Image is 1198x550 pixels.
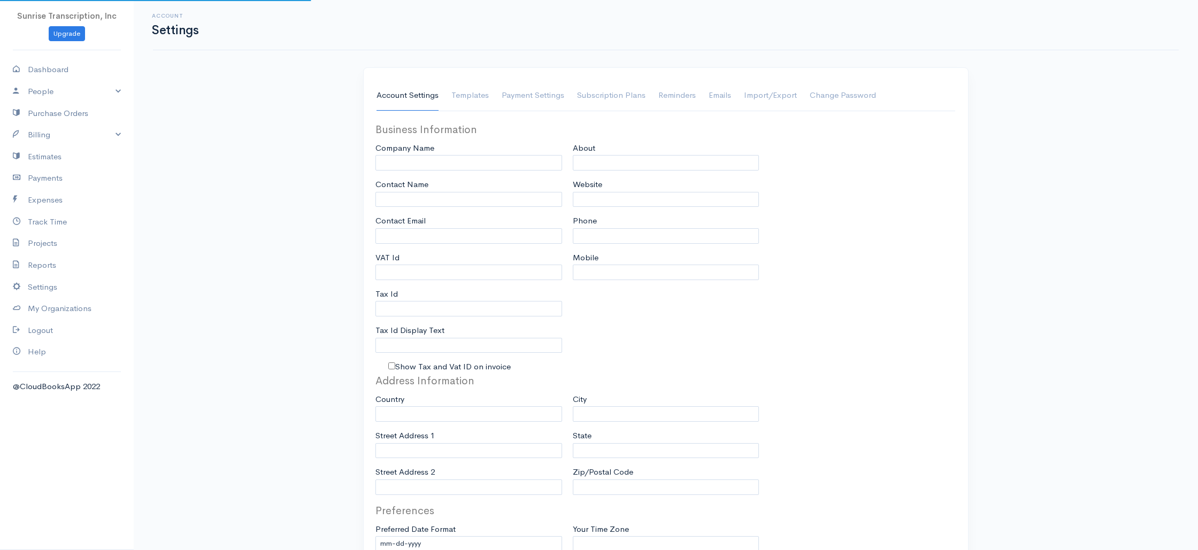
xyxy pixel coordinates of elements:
label: State [573,430,592,442]
a: Import/Export [744,81,797,111]
a: Change Password [810,81,876,111]
label: City [573,393,587,406]
h6: Account [152,13,198,19]
a: Reminders [658,81,696,111]
span: Sunrise Transcription, Inc [17,11,117,21]
label: Street Address 1 [375,430,435,442]
label: Website [573,179,602,191]
label: Zip/Postal Code [573,466,633,478]
a: Upgrade [49,26,85,42]
div: @CloudBooksApp 2022 [13,381,121,393]
a: Templates [451,81,489,111]
label: About [573,142,595,154]
label: Contact Name [375,179,428,191]
label: Contact Email [375,215,426,227]
a: Payment Settings [502,81,564,111]
legend: Preferences [375,503,562,519]
label: Phone [573,215,597,227]
label: VAT Id [375,252,400,264]
label: Company Name [375,142,434,154]
legend: Business Information [375,122,562,138]
h1: Settings [152,24,198,37]
label: Tax Id Display Text [375,324,444,337]
label: Your Time Zone [573,523,629,536]
legend: Address Information [375,373,562,389]
label: Show Tax and Vat ID on invoice [395,361,511,373]
label: Mobile [573,252,598,264]
label: Preferred Date Format [375,523,456,536]
label: Country [375,393,404,406]
a: Emails [709,81,731,111]
label: Street Address 2 [375,466,435,478]
a: Account Settings [377,81,439,111]
a: Subscription Plans [577,81,646,111]
label: Tax Id [375,288,398,300]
